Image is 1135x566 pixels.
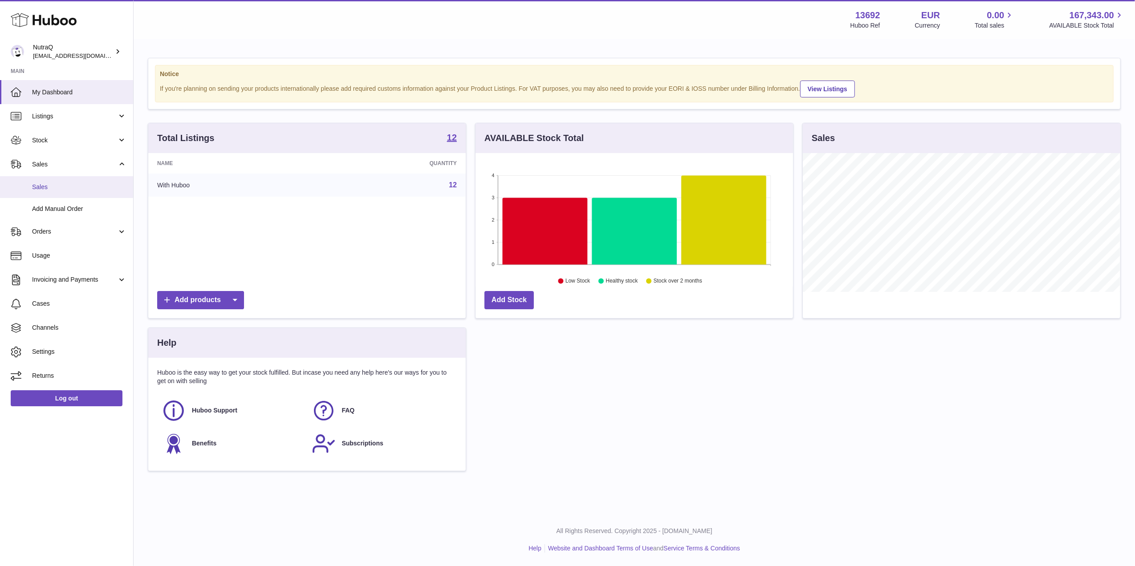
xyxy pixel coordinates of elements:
[548,545,653,552] a: Website and Dashboard Terms of Use
[342,439,383,448] span: Subscriptions
[921,9,940,21] strong: EUR
[192,439,216,448] span: Benefits
[32,227,117,236] span: Orders
[33,43,113,60] div: NutraQ
[449,181,457,189] a: 12
[32,160,117,169] span: Sales
[565,278,590,284] text: Low Stock
[484,132,584,144] h3: AVAILABLE Stock Total
[316,153,466,174] th: Quantity
[148,153,316,174] th: Name
[484,291,534,309] a: Add Stock
[975,21,1014,30] span: Total sales
[447,133,457,142] strong: 12
[141,527,1128,535] p: All Rights Reserved. Copyright 2025 - [DOMAIN_NAME]
[1070,9,1114,21] span: 167,343.00
[492,195,494,200] text: 3
[160,79,1109,97] div: If you're planning on sending your products internationally please add required customs informati...
[492,217,494,222] text: 2
[663,545,740,552] a: Service Terms & Conditions
[1049,21,1124,30] span: AVAILABLE Stock Total
[32,136,117,145] span: Stock
[915,21,940,30] div: Currency
[312,432,453,456] a: Subscriptions
[447,133,457,144] a: 12
[529,545,541,552] a: Help
[162,399,303,423] a: Huboo Support
[32,112,117,121] span: Listings
[157,368,457,385] p: Huboo is the easy way to get your stock fulfilled. But incase you need any help here's our ways f...
[32,372,126,380] span: Returns
[32,299,126,308] span: Cases
[162,432,303,456] a: Benefits
[157,291,244,309] a: Add products
[800,81,855,97] a: View Listings
[32,251,126,260] span: Usage
[1049,9,1124,30] a: 167,343.00 AVAILABLE Stock Total
[850,21,880,30] div: Huboo Ref
[32,348,126,356] span: Settings
[148,174,316,197] td: With Huboo
[32,275,117,284] span: Invoicing and Payments
[606,278,638,284] text: Healthy stock
[654,278,702,284] text: Stock over 2 months
[545,544,740,553] li: and
[492,173,494,178] text: 4
[11,45,24,58] img: log@nutraq.com
[33,52,131,59] span: [EMAIL_ADDRESS][DOMAIN_NAME]
[32,205,126,213] span: Add Manual Order
[312,399,453,423] a: FAQ
[160,70,1109,78] strong: Notice
[855,9,880,21] strong: 13692
[812,132,835,144] h3: Sales
[157,132,215,144] h3: Total Listings
[975,9,1014,30] a: 0.00 Total sales
[32,88,126,97] span: My Dashboard
[11,390,122,406] a: Log out
[987,9,1005,21] span: 0.00
[342,406,355,415] span: FAQ
[157,337,176,349] h3: Help
[492,262,494,267] text: 0
[32,323,126,332] span: Channels
[192,406,237,415] span: Huboo Support
[32,183,126,191] span: Sales
[492,239,494,245] text: 1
